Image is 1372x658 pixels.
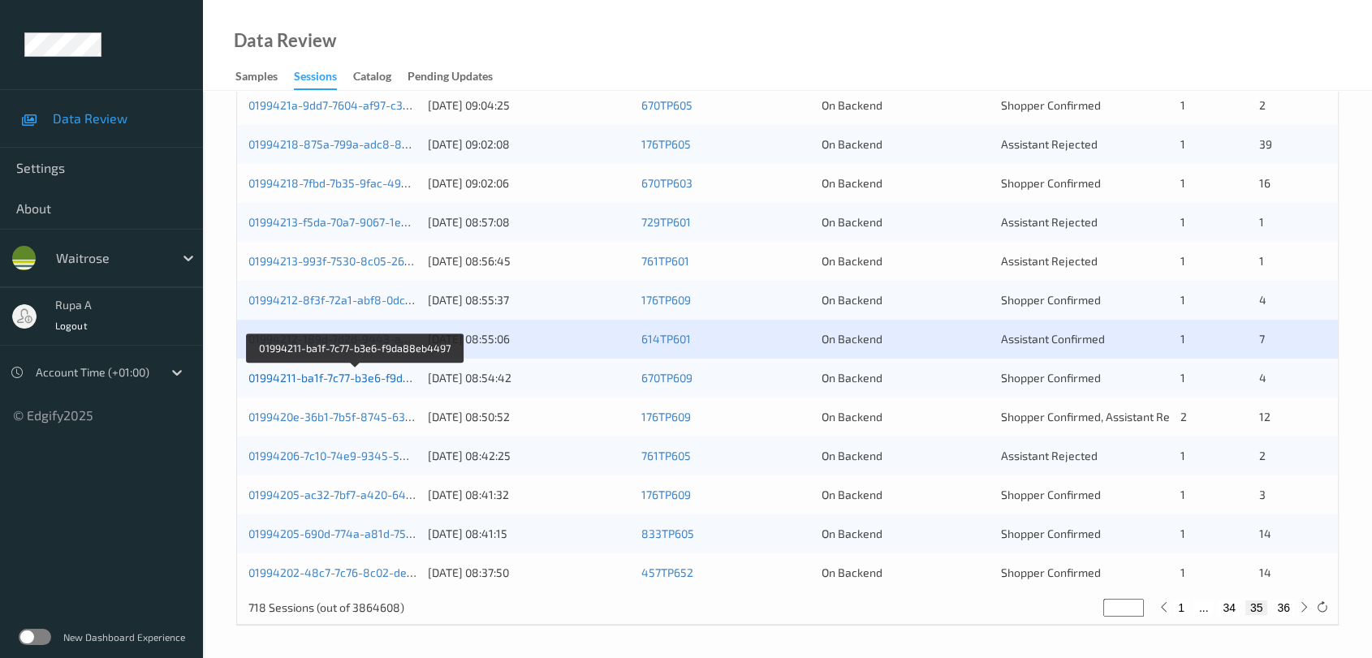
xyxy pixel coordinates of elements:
[428,409,630,425] div: [DATE] 08:50:52
[641,215,691,229] a: 729TP601
[1194,600,1214,615] button: ...
[1272,600,1295,615] button: 36
[248,527,468,540] a: 01994205-690d-774a-a81d-7546adf2259c
[641,566,693,579] a: 457TP652
[248,215,465,229] a: 01994213-f5da-70a7-9067-1e51746e9466
[248,371,464,385] a: 01994211-ba1f-7c77-b3e6-f9da88eb4497
[641,98,692,112] a: 670TP605
[248,254,467,268] a: 01994213-993f-7530-8c05-26f6c44fab84
[235,66,294,88] a: Samples
[234,32,336,49] div: Data Review
[821,370,989,386] div: On Backend
[428,448,630,464] div: [DATE] 08:42:25
[641,488,691,501] a: 176TP609
[821,409,989,425] div: On Backend
[641,254,689,268] a: 761TP601
[821,136,989,153] div: On Backend
[235,68,278,88] div: Samples
[1259,254,1264,268] span: 1
[1259,332,1265,346] span: 7
[1245,600,1268,615] button: 35
[1259,410,1271,424] span: 12
[1259,137,1272,151] span: 39
[641,410,691,424] a: 176TP609
[248,410,469,424] a: 0199420e-36b1-7b5f-8745-6340f888d1a5
[1259,98,1266,112] span: 2
[1180,449,1185,462] span: 1
[821,292,989,308] div: On Backend
[641,137,691,151] a: 176TP605
[428,136,630,153] div: [DATE] 09:02:08
[428,214,630,230] div: [DATE] 08:57:08
[248,137,473,151] a: 01994218-875a-799a-adc8-8a7b632358e3
[1001,293,1101,307] span: Shopper Confirmed
[248,98,465,112] a: 0199421a-9dd7-7604-af97-c35403817cc2
[821,526,989,542] div: On Backend
[1001,488,1101,501] span: Shopper Confirmed
[821,175,989,191] div: On Backend
[821,253,989,269] div: On Backend
[428,175,630,191] div: [DATE] 09:02:06
[428,526,630,542] div: [DATE] 08:41:15
[1001,176,1101,190] span: Shopper Confirmed
[1001,566,1101,579] span: Shopper Confirmed
[428,292,630,308] div: [DATE] 08:55:37
[821,214,989,230] div: On Backend
[1001,137,1098,151] span: Assistant Rejected
[428,97,630,114] div: [DATE] 09:04:25
[641,371,692,385] a: 670TP609
[1180,293,1185,307] span: 1
[641,527,694,540] a: 833TP605
[353,68,391,88] div: Catalog
[1001,371,1101,385] span: Shopper Confirmed
[1259,215,1264,229] span: 1
[248,566,471,579] a: 01994202-48c7-7c76-8c02-de7db598d41b
[1218,600,1240,615] button: 34
[1180,215,1185,229] span: 1
[428,487,630,503] div: [DATE] 08:41:32
[1180,527,1185,540] span: 1
[248,176,464,190] a: 01994218-7fbd-7b35-9fac-498d75af403e
[1259,371,1266,385] span: 4
[1180,566,1185,579] span: 1
[1001,215,1098,229] span: Assistant Rejected
[1259,449,1266,462] span: 2
[294,66,353,90] a: Sessions
[1001,332,1105,346] span: Assistant Confirmed
[641,293,691,307] a: 176TP609
[248,488,469,501] a: 01994205-ac32-7bf7-a420-6477e9c4e32d
[1259,176,1271,190] span: 16
[1180,254,1185,268] span: 1
[1001,449,1098,462] span: Assistant Rejected
[1259,566,1271,579] span: 14
[353,66,408,88] a: Catalog
[1180,410,1187,424] span: 2
[248,600,404,616] p: 718 Sessions (out of 3864608)
[1180,137,1185,151] span: 1
[408,66,509,88] a: Pending Updates
[428,331,630,347] div: [DATE] 08:55:06
[408,68,493,88] div: Pending Updates
[821,487,989,503] div: On Backend
[248,449,461,462] a: 01994206-7c10-74e9-9345-5ffc51c2cac0
[821,565,989,581] div: On Backend
[641,176,692,190] a: 670TP603
[641,449,691,462] a: 761TP605
[1001,98,1101,112] span: Shopper Confirmed
[294,68,337,90] div: Sessions
[248,332,469,346] a: 01994212-189d-7d2d-9443-add01d0036e1
[1180,98,1185,112] span: 1
[1001,254,1098,268] span: Assistant Rejected
[1180,371,1185,385] span: 1
[1259,488,1266,501] span: 3
[428,565,630,581] div: [DATE] 08:37:50
[1180,176,1185,190] span: 1
[1001,527,1101,540] span: Shopper Confirmed
[1180,332,1185,346] span: 1
[821,97,989,114] div: On Backend
[428,370,630,386] div: [DATE] 08:54:42
[821,331,989,347] div: On Backend
[248,293,464,307] a: 01994212-8f3f-72a1-abf8-0dc08d341ab4
[1180,488,1185,501] span: 1
[1259,293,1266,307] span: 4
